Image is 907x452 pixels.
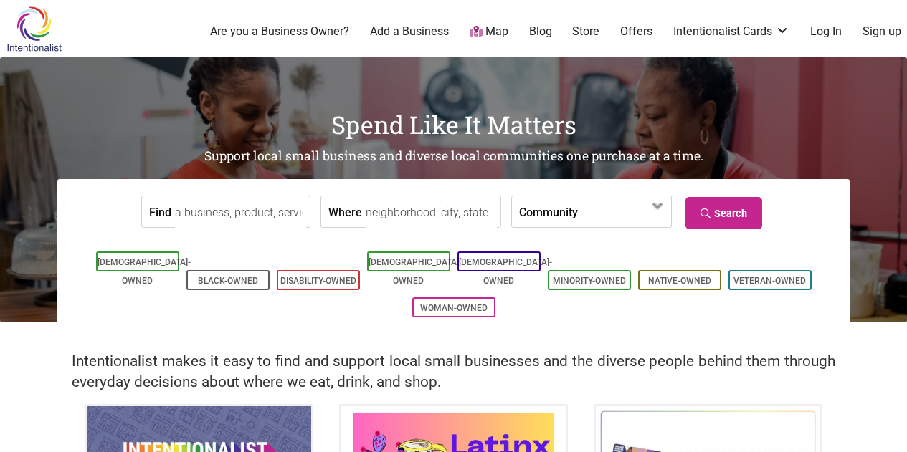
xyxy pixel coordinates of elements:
a: Search [685,197,762,229]
h2: Intentionalist makes it easy to find and support local small businesses and the diverse people be... [72,351,835,393]
label: Community [519,196,578,227]
a: [DEMOGRAPHIC_DATA]-Owned [459,257,552,286]
a: Native-Owned [648,276,711,286]
a: Log In [810,24,842,39]
a: Offers [620,24,652,39]
a: Blog [529,24,552,39]
a: [DEMOGRAPHIC_DATA]-Owned [98,257,191,286]
label: Where [328,196,362,227]
a: Minority-Owned [553,276,626,286]
input: a business, product, service [175,196,306,229]
a: Disability-Owned [280,276,356,286]
a: Store [572,24,599,39]
a: Woman-Owned [420,303,488,313]
a: Intentionalist Cards [673,24,789,39]
a: Black-Owned [198,276,258,286]
a: [DEMOGRAPHIC_DATA]-Owned [369,257,462,286]
a: Sign up [863,24,901,39]
a: Are you a Business Owner? [210,24,349,39]
a: Map [470,24,508,40]
input: neighborhood, city, state [366,196,497,229]
label: Find [149,196,171,227]
a: Veteran-Owned [733,276,806,286]
a: Add a Business [370,24,449,39]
